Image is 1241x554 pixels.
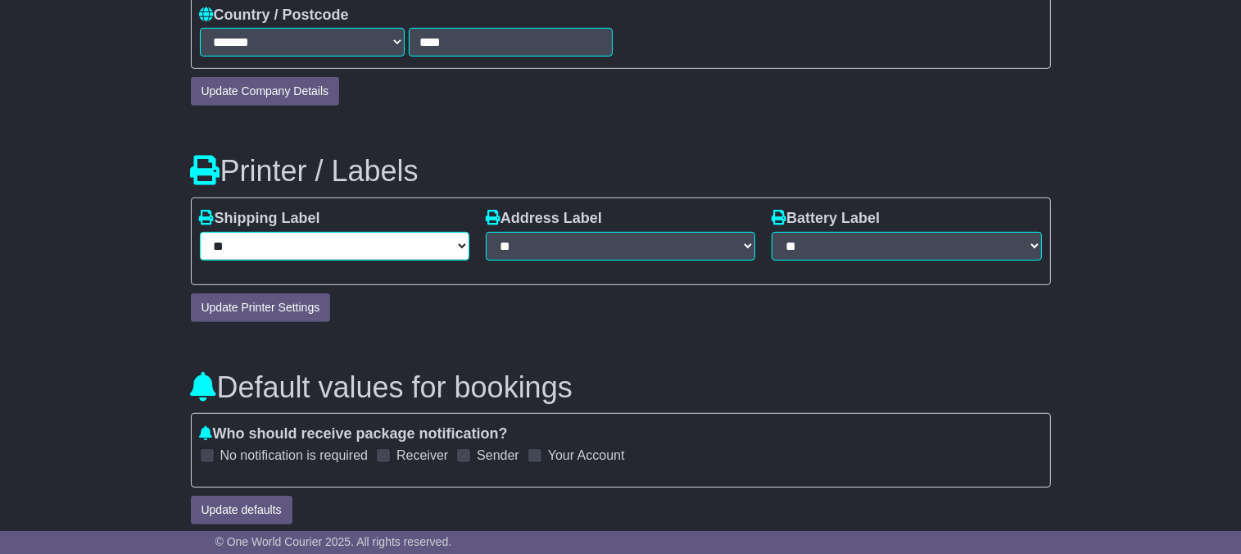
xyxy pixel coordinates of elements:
[220,447,369,463] label: No notification is required
[200,425,508,443] label: Who should receive package notification?
[200,210,320,228] label: Shipping Label
[200,7,349,25] label: Country / Postcode
[486,210,602,228] label: Address Label
[191,77,340,106] button: Update Company Details
[191,155,1051,188] h3: Printer / Labels
[191,496,292,524] button: Update defaults
[772,210,880,228] label: Battery Label
[396,447,448,463] label: Receiver
[548,447,625,463] label: Your Account
[191,293,331,322] button: Update Printer Settings
[477,447,519,463] label: Sender
[215,535,452,548] span: © One World Courier 2025. All rights reserved.
[191,371,1051,404] h3: Default values for bookings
